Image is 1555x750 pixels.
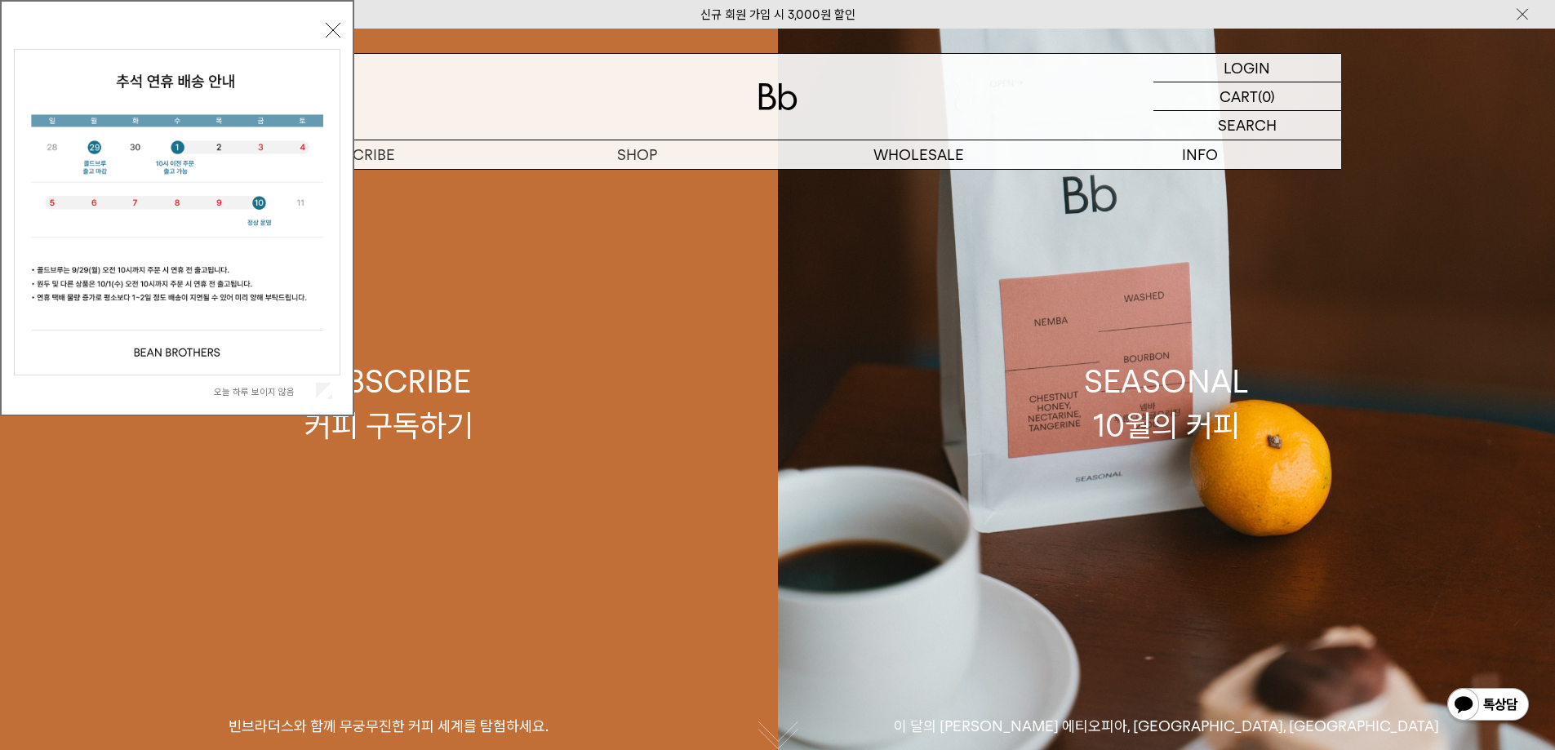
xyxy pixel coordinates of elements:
a: CART (0) [1153,82,1341,111]
img: 카카오톡 채널 1:1 채팅 버튼 [1446,686,1531,726]
p: LOGIN [1224,54,1270,82]
img: 로고 [758,83,797,110]
div: SUBSCRIBE 커피 구독하기 [304,360,473,446]
p: CART [1220,82,1258,110]
p: WHOLESALE [778,140,1060,169]
a: LOGIN [1153,54,1341,82]
label: 오늘 하루 보이지 않음 [214,386,313,397]
button: 닫기 [326,23,340,38]
p: INFO [1060,140,1341,169]
a: 신규 회원 가입 시 3,000원 할인 [700,7,855,22]
p: (0) [1258,82,1275,110]
img: 5e4d662c6b1424087153c0055ceb1a13_140731.jpg [15,50,340,375]
a: SHOP [496,140,778,169]
div: SEASONAL 10월의 커피 [1084,360,1249,446]
p: SEARCH [1218,111,1277,140]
